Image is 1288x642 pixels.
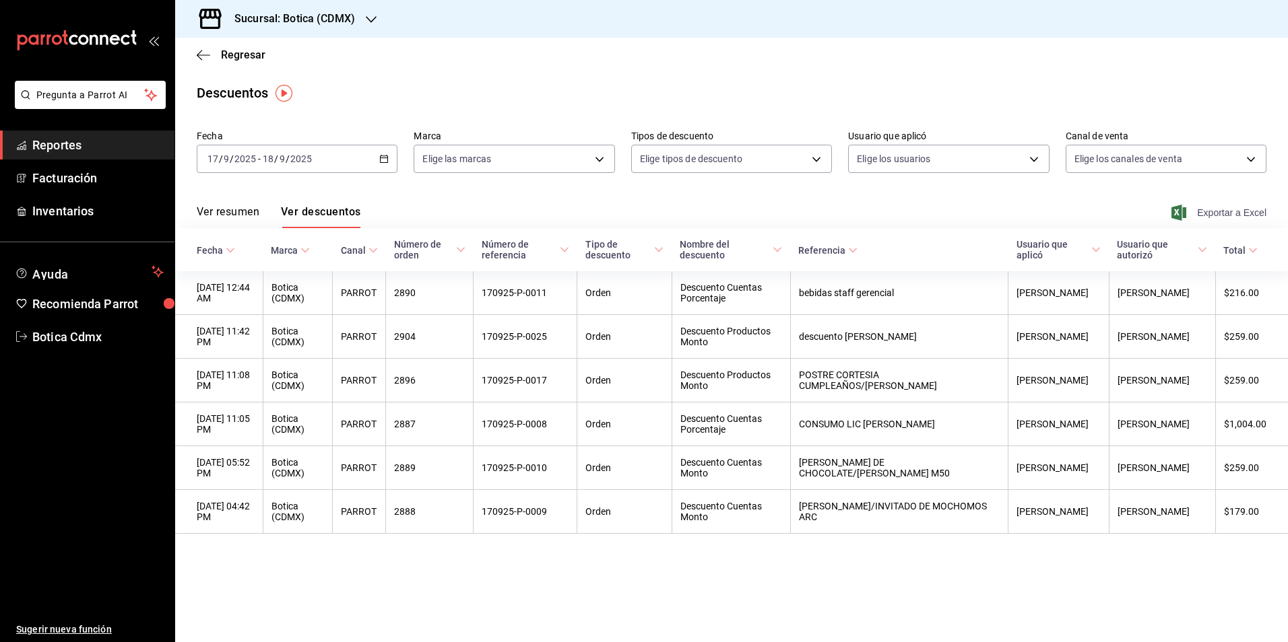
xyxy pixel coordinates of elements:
span: Tipo de descuento [585,239,664,260]
th: Orden [577,446,672,490]
th: 2896 [386,359,474,402]
div: Descuentos [197,83,268,103]
th: 2888 [386,490,474,534]
span: Nombre del descuento [680,239,782,260]
th: 170925-P-0009 [474,490,577,534]
th: PARROT [333,490,386,534]
th: PARROT [333,402,386,446]
input: ---- [234,153,257,164]
span: Inventarios [32,202,164,220]
div: navigation tabs [197,205,360,228]
th: 170925-P-0025 [474,315,577,359]
th: 170925-P-0017 [474,359,577,402]
span: / [219,153,223,164]
button: open_drawer_menu [148,35,159,46]
th: 2889 [386,446,474,490]
th: Descuento Cuentas Porcentaje [672,402,790,446]
span: Marca [271,245,310,256]
span: Fecha [197,245,235,256]
th: Descuento Productos Monto [672,315,790,359]
th: 170925-P-0010 [474,446,577,490]
label: Canal de venta [1066,131,1266,141]
span: / [286,153,290,164]
th: Orden [577,271,672,315]
th: Botica (CDMX) [263,315,333,359]
span: / [274,153,278,164]
th: POSTRE CORTESIA CUMPLEAÑOS/[PERSON_NAME] [790,359,1008,402]
button: Exportar a Excel [1174,205,1266,221]
button: Pregunta a Parrot AI [15,81,166,109]
th: PARROT [333,359,386,402]
th: PARROT [333,446,386,490]
th: [PERSON_NAME] [1008,359,1109,402]
th: descuento [PERSON_NAME] [790,315,1008,359]
span: Canal [341,245,378,256]
th: [PERSON_NAME] [1109,402,1215,446]
span: Número de orden [394,239,465,260]
th: 2904 [386,315,474,359]
th: CONSUMO LIC [PERSON_NAME] [790,402,1008,446]
span: Ayuda [32,264,146,280]
th: $216.00 [1215,271,1288,315]
span: - [258,153,261,164]
h3: Sucursal: Botica (CDMX) [224,11,355,27]
input: -- [223,153,230,164]
th: $259.00 [1215,315,1288,359]
th: Orden [577,315,672,359]
span: Elige los usuarios [857,152,930,166]
input: -- [262,153,274,164]
label: Fecha [197,131,397,141]
th: PARROT [333,271,386,315]
th: bebidas staff gerencial [790,271,1008,315]
th: [PERSON_NAME] [1109,446,1215,490]
th: 2890 [386,271,474,315]
span: Facturación [32,169,164,187]
th: Orden [577,359,672,402]
input: -- [207,153,219,164]
span: Referencia [798,245,858,256]
th: [PERSON_NAME] DE CHOCOLATE/[PERSON_NAME] M50 [790,446,1008,490]
th: Botica (CDMX) [263,402,333,446]
th: Descuento Productos Monto [672,359,790,402]
span: Usuario que aplicó [1017,239,1101,260]
span: Elige tipos de descuento [640,152,742,166]
th: [DATE] 11:42 PM [175,315,263,359]
span: Sugerir nueva función [16,622,164,637]
th: [PERSON_NAME] [1008,490,1109,534]
th: Descuento Cuentas Porcentaje [672,271,790,315]
span: Pregunta a Parrot AI [36,88,145,102]
label: Marca [414,131,614,141]
th: 170925-P-0011 [474,271,577,315]
th: Orden [577,402,672,446]
th: [PERSON_NAME] [1008,271,1109,315]
th: [PERSON_NAME] [1109,490,1215,534]
th: $259.00 [1215,359,1288,402]
th: [DATE] 11:05 PM [175,402,263,446]
span: Regresar [221,48,265,61]
th: [PERSON_NAME] [1008,446,1109,490]
input: ---- [290,153,313,164]
th: [PERSON_NAME] [1109,271,1215,315]
img: Tooltip marker [276,85,292,102]
button: Regresar [197,48,265,61]
span: Reportes [32,136,164,154]
span: Total [1223,245,1258,256]
button: Ver resumen [197,205,259,228]
span: Número de referencia [482,239,569,260]
th: [DATE] 05:52 PM [175,446,263,490]
th: $259.00 [1215,446,1288,490]
span: Elige los canales de venta [1074,152,1182,166]
th: PARROT [333,315,386,359]
th: Botica (CDMX) [263,271,333,315]
th: [PERSON_NAME] [1008,402,1109,446]
th: Botica (CDMX) [263,446,333,490]
th: [DATE] 12:44 AM [175,271,263,315]
th: [PERSON_NAME] [1008,315,1109,359]
span: Usuario que autorizó [1117,239,1207,260]
span: Botica Cdmx [32,328,164,346]
a: Pregunta a Parrot AI [9,98,166,112]
th: Descuento Cuentas Monto [672,446,790,490]
th: [PERSON_NAME] [1109,359,1215,402]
